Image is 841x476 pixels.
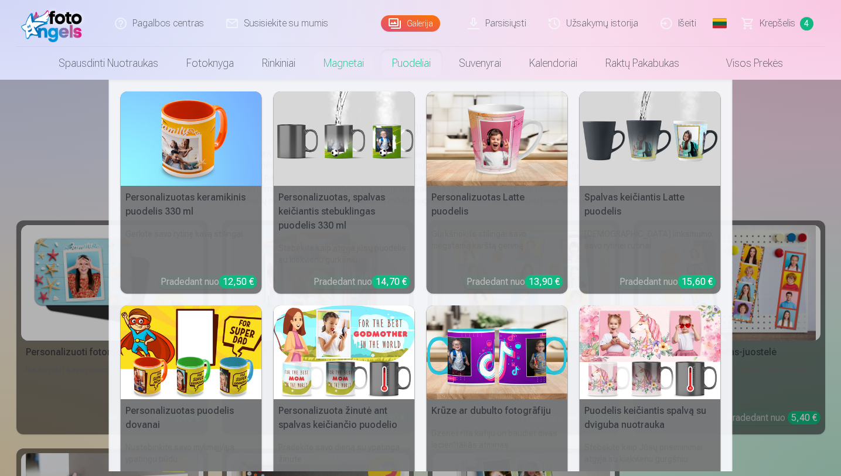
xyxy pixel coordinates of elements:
h5: Personalizuotas, spalvas keičiantis stebuklingas puodelis 330 ml [274,186,415,237]
a: Personalizuotas Latte puodelisPersonalizuotas Latte puodelisGurkšnokite stilingai savo mėgstamą k... [427,91,568,294]
h6: Dzeriet rīta kafiju un baudiet divas iecienītākās atmiņas [427,423,568,470]
a: Rinkiniai [248,47,309,80]
div: 13,90 € [525,275,563,288]
img: Puodelis keičiantis spalvą su dviguba nuotrauka [580,305,721,400]
div: Pradedant nuo [467,275,563,289]
div: 15,60 € [678,275,716,288]
a: Fotoknyga [172,47,248,80]
img: Krūze ar dubulto fotogrāfiju [427,305,568,400]
div: 14,70 € [372,275,410,288]
img: Spalvas keičiantis Latte puodelis [580,91,721,186]
h6: Stebėkite kaip Jūsų prisiminimai atgyja su kiekvienu gurgšniu [580,437,721,470]
h6: Pradėkite savo dieną su ypatinga žinute [274,437,415,470]
a: Galerija [381,15,440,32]
a: Puodeliai [378,47,445,80]
img: Personalizuotas puodelis dovanai [121,305,262,400]
h6: Gurkšnokite stilingai savo mėgstamą karštą gėrimą [427,223,568,270]
div: Pradedant nuo [161,275,257,289]
a: Raktų pakabukas [591,47,693,80]
span: 4 [800,17,813,30]
h5: Personalizuotas keramikinis puodelis 330 ml [121,186,262,223]
a: Spalvas keičiantis Latte puodelisSpalvas keičiantis Latte puodelis[DEMOGRAPHIC_DATA] linksmumo sa... [580,91,721,294]
a: Suvenyrai [445,47,515,80]
h6: Stebėkite kaip atgyja jūsų puodelis su kiekvienu gurkšniu [274,237,415,270]
h5: Personalizuotas Latte puodelis [427,186,568,223]
img: Personalizuotas Latte puodelis [427,91,568,186]
h5: Personalizuota žinutė ant spalvas keičiančio puodelio [274,399,415,437]
img: Personalizuotas keramikinis puodelis 330 ml [121,91,262,186]
h5: Personalizuotas puodelis dovanai [121,399,262,437]
h6: Nustebinkite savo mylimąjį/ąją ypatingu būdu [121,437,262,470]
div: Pradedant nuo [314,275,410,289]
img: /fa2 [21,5,88,42]
a: Magnetai [309,47,378,80]
img: Personalizuota žinutė ant spalvas keičiančio puodelio [274,305,415,400]
h6: Gerkite savo rytinę kavą stilingai [121,223,262,270]
span: Krepšelis [760,16,795,30]
img: Personalizuotas, spalvas keičiantis stebuklingas puodelis 330 ml [274,91,415,186]
h5: Krūze ar dubulto fotogrāfiju [427,399,568,423]
div: 12,50 € [219,275,257,288]
a: Visos prekės [693,47,797,80]
a: Personalizuotas, spalvas keičiantis stebuklingas puodelis 330 mlPersonalizuotas, spalvas keičiant... [274,91,415,294]
h5: Spalvas keičiantis Latte puodelis [580,186,721,223]
div: Pradedant nuo [619,275,716,289]
a: Personalizuotas keramikinis puodelis 330 ml Personalizuotas keramikinis puodelis 330 mlGerkite sa... [121,91,262,294]
h5: Puodelis keičiantis spalvą su dviguba nuotrauka [580,399,721,437]
a: Spausdinti nuotraukas [45,47,172,80]
a: Kalendoriai [515,47,591,80]
h6: [DEMOGRAPHIC_DATA] linksmumo savo rytinei rutinai [580,223,721,270]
